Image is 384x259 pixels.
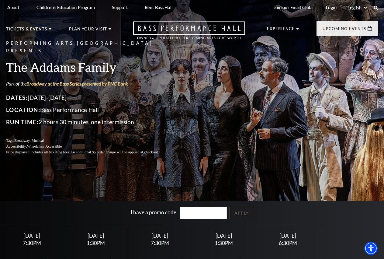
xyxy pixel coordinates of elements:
[71,240,120,246] div: 1:30PM
[267,27,295,34] p: Experience
[6,94,28,101] span: Dates:
[6,59,173,75] h3: The Addams Family
[135,233,185,239] div: [DATE]
[323,27,366,34] p: Upcoming Events
[69,27,107,34] p: Plan Your Visit
[7,240,57,246] div: 7:30PM
[346,5,368,11] select: Select:
[263,240,313,246] div: 6:30PM
[7,233,57,239] div: [DATE]
[6,40,173,55] p: Performing Arts [GEOGRAPHIC_DATA] Presents
[7,5,19,10] p: About
[6,118,39,125] span: Run Time:
[6,144,173,149] p: Accessibility:
[364,242,378,255] div: Accessibility Menu
[263,233,313,239] div: [DATE]
[199,233,248,239] div: [DATE]
[6,93,173,103] p: [DATE]-[DATE]
[14,138,44,143] span: Broadway, Musical
[6,80,173,87] p: Part of the
[6,117,173,127] p: 2 hours 30 minutes, one intermission
[26,81,128,86] a: Broadway at the Bass Series presented by PNC Bank - open in a new tab
[145,5,173,10] p: Rent Bass Hall
[112,5,128,10] p: Support
[131,209,176,215] label: I have a promo code
[27,144,62,149] span: Wheelchair Accessible
[6,106,40,113] span: Location:
[71,233,120,239] div: [DATE]
[199,240,248,246] div: 1:30PM
[6,105,173,115] p: Bass Performance Hall
[6,149,173,155] p: Price displayed includes all ticketing fees.
[36,5,95,10] p: Children's Education Program
[70,150,159,154] span: An additional $5 order charge will be applied at checkout.
[135,240,185,246] div: 7:30PM
[6,138,173,144] p: Tags:
[6,27,47,34] p: Tickets & Events
[111,21,267,45] a: Open this option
